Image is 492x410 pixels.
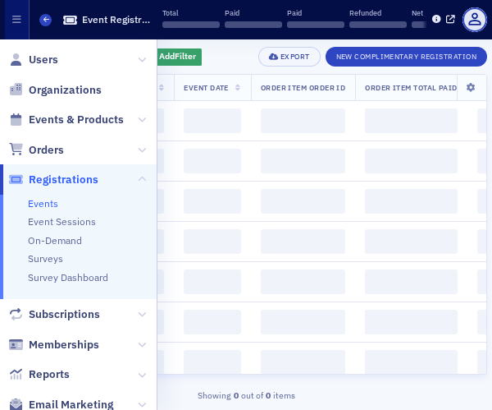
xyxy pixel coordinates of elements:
div: Showing out of items [5,389,487,403]
strong: 0 [263,389,273,403]
a: Registrations [8,172,98,187]
p: Paid [225,8,282,18]
span: ‌ [365,229,457,254]
a: Memberships [8,337,99,352]
span: ‌ [184,350,240,375]
span: ‌ [184,189,240,214]
span: Reports [29,366,70,382]
button: Export [258,47,320,67]
span: ‌ [261,149,346,173]
span: ‌ [261,229,346,254]
span: ‌ [225,21,282,28]
span: ‌ [365,189,457,214]
span: ‌ [162,21,220,28]
span: Users [29,52,58,67]
span: ‌ [184,149,240,173]
span: Memberships [29,337,99,352]
p: Refunded [349,8,407,18]
a: On-Demand [28,234,82,246]
a: Survey Dashboard [28,271,108,283]
a: Orders [8,142,64,158]
span: ‌ [184,229,240,254]
a: New Complimentary Registration [326,49,488,62]
span: Registrations [29,172,98,187]
a: Subscriptions [8,306,100,322]
p: Total [162,8,220,18]
span: ‌ [365,310,457,334]
span: Organizations [29,82,102,98]
span: ‌ [365,108,457,133]
span: ‌ [184,310,240,334]
p: Paid [287,8,344,18]
span: ‌ [365,149,457,173]
span: Event Date [184,83,229,92]
span: ‌ [365,350,457,375]
a: Users [8,52,58,67]
a: Organizations [8,82,102,98]
span: Order Item Total Paid [365,83,457,92]
span: ‌ [184,269,240,294]
span: Subscriptions [29,306,100,322]
h1: Event Registrations [82,13,155,27]
a: Event Sessions [28,215,96,228]
span: ‌ [261,108,346,133]
a: Events [28,197,58,210]
span: Order Item Order ID [261,83,346,92]
button: AddFilter [144,48,202,66]
span: ‌ [261,310,346,334]
span: ‌ [287,21,344,28]
span: Orders [29,142,64,158]
a: Surveys [28,252,63,265]
span: ‌ [365,269,457,294]
span: Profile [462,7,487,32]
span: Events & Products [29,112,124,127]
p: Net [412,8,469,18]
strong: 0 [231,389,241,403]
span: ‌ [184,108,240,133]
a: Events & Products [8,112,124,127]
span: ‌ [261,350,346,375]
span: ‌ [261,189,346,214]
span: ‌ [412,21,469,28]
button: New Complimentary Registration [326,47,488,67]
span: ‌ [349,21,407,28]
a: Reports [8,366,70,382]
span: ‌ [261,269,346,294]
span: Add Filter [159,50,196,63]
div: Export [280,53,310,60]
